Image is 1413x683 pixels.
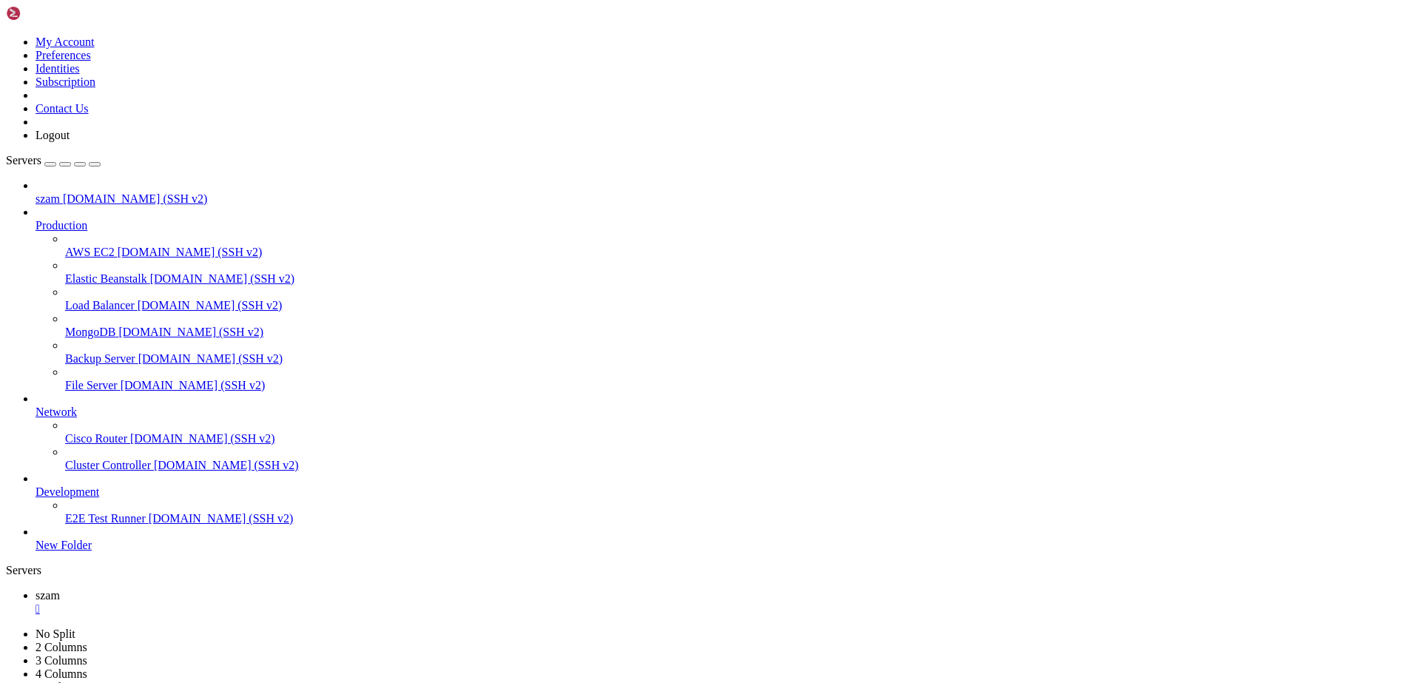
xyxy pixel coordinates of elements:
[36,485,99,498] span: Development
[138,299,283,312] span: [DOMAIN_NAME] (SSH v2)
[36,219,87,232] span: Production
[6,564,1407,577] div: Servers
[65,512,146,525] span: E2E Test Runner
[65,326,115,338] span: MongoDB
[36,192,60,205] span: szam
[6,81,1218,94] x-row: Debian GNU/Linux comes with ABSOLUTELY NO WARRANTY, to the extent
[6,119,1218,132] x-row: Last login: [DATE] from [TECHNICAL_ID]
[65,459,1407,472] a: Cluster Controller [DOMAIN_NAME] (SSH v2)
[118,326,263,338] span: [DOMAIN_NAME] (SSH v2)
[149,512,294,525] span: [DOMAIN_NAME] (SSH v2)
[138,352,283,365] span: [DOMAIN_NAME] (SSH v2)
[36,392,1407,472] li: Network
[36,49,91,61] a: Preferences
[65,272,1407,286] a: Elastic Beanstalk [DOMAIN_NAME] (SSH v2)
[6,144,1218,157] x-row: arsi@LQCL001:~/genesis/lib$ cd herbs/
[36,75,95,88] a: Subscription
[36,192,1407,206] a: szam [DOMAIN_NAME] (SSH v2)
[121,379,266,391] span: [DOMAIN_NAME] (SSH v2)
[36,667,87,680] a: 4 Columns
[65,499,1407,525] li: E2E Test Runner [DOMAIN_NAME] (SSH v2)
[36,654,87,667] a: 3 Columns
[36,219,1407,232] a: Production
[6,94,1218,107] x-row: permitted by applicable law.
[150,272,295,285] span: [DOMAIN_NAME] (SSH v2)
[36,406,1407,419] a: Network
[36,472,1407,525] li: Development
[65,286,1407,312] li: Load Balancer [DOMAIN_NAME] (SSH v2)
[36,589,1407,616] a: szam
[65,419,1407,445] li: Cisco Router [DOMAIN_NAME] (SSH v2)
[65,379,1407,392] a: File Server [DOMAIN_NAME] (SSH v2)
[65,246,115,258] span: AWS EC2
[36,206,1407,392] li: Production
[6,182,1218,195] x-row: arsi@LQCL001:~/genesis/lib/herbs$ nano [DOMAIN_NAME]
[36,589,60,602] span: szam
[130,432,275,445] span: [DOMAIN_NAME] (SSH v2)
[65,299,135,312] span: Load Balancer
[65,379,118,391] span: File Server
[154,459,299,471] span: [DOMAIN_NAME] (SSH v2)
[65,232,1407,259] li: AWS EC2 [DOMAIN_NAME] (SSH v2)
[6,6,91,21] img: Shellngn
[65,366,1407,392] li: File Server [DOMAIN_NAME] (SSH v2)
[65,352,1407,366] a: Backup Server [DOMAIN_NAME] (SSH v2)
[118,246,263,258] span: [DOMAIN_NAME] (SSH v2)
[36,179,1407,206] li: szam [DOMAIN_NAME] (SSH v2)
[6,44,1218,56] x-row: the exact distribution terms for each program are described in the
[36,628,75,640] a: No Split
[65,459,151,471] span: Cluster Controller
[6,157,1218,169] x-row: arsi@LQCL001:~/genesis/lib/herbs$ nano [DOMAIN_NAME]
[36,485,1407,499] a: Development
[6,154,41,166] span: Servers
[36,602,1407,616] a: 
[6,6,1218,18] x-row: Linux LQCL001 6.1.0-37-amd64 #1 SMP PREEMPT_DYNAMIC Debian 6.1.140-1 ([DATE]) x86_64
[36,539,1407,552] a: New Folder
[6,169,1218,182] x-row: arsi@LQCL001:~/genesis/lib/herbs$ nano [DOMAIN_NAME]
[63,192,208,205] span: [DOMAIN_NAME] (SSH v2)
[36,539,92,551] span: New Folder
[65,432,1407,445] a: Cisco Router [DOMAIN_NAME] (SSH v2)
[65,259,1407,286] li: Elastic Beanstalk [DOMAIN_NAME] (SSH v2)
[65,312,1407,339] li: MongoDB [DOMAIN_NAME] (SSH v2)
[6,31,1218,44] x-row: The programs included with the Debian GNU/Linux system are free software;
[6,56,1218,69] x-row: individual files in /usr/share/doc/*/copyright.
[6,220,12,232] div: (0, 17)
[6,195,1218,207] x-row: arsi@LQCL001:~/genesis/lib/herbs$
[36,641,87,653] a: 2 Columns
[6,132,1218,144] x-row: arsi@LQCL001:~$ cd genesis/lib/
[36,406,77,418] span: Network
[65,339,1407,366] li: Backup Server [DOMAIN_NAME] (SSH v2)
[6,154,101,166] a: Servers
[36,102,89,115] a: Contact Us
[65,246,1407,259] a: AWS EC2 [DOMAIN_NAME] (SSH v2)
[36,62,80,75] a: Identities
[65,299,1407,312] a: Load Balancer [DOMAIN_NAME] (SSH v2)
[6,107,1218,119] x-row: You have new mail.
[65,445,1407,472] li: Cluster Controller [DOMAIN_NAME] (SSH v2)
[65,432,127,445] span: Cisco Router
[65,326,1407,339] a: MongoDB [DOMAIN_NAME] (SSH v2)
[36,525,1407,552] li: New Folder
[6,207,1218,220] x-row: logout
[65,512,1407,525] a: E2E Test Runner [DOMAIN_NAME] (SSH v2)
[65,272,147,285] span: Elastic Beanstalk
[36,36,95,48] a: My Account
[36,129,70,141] a: Logout
[65,352,135,365] span: Backup Server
